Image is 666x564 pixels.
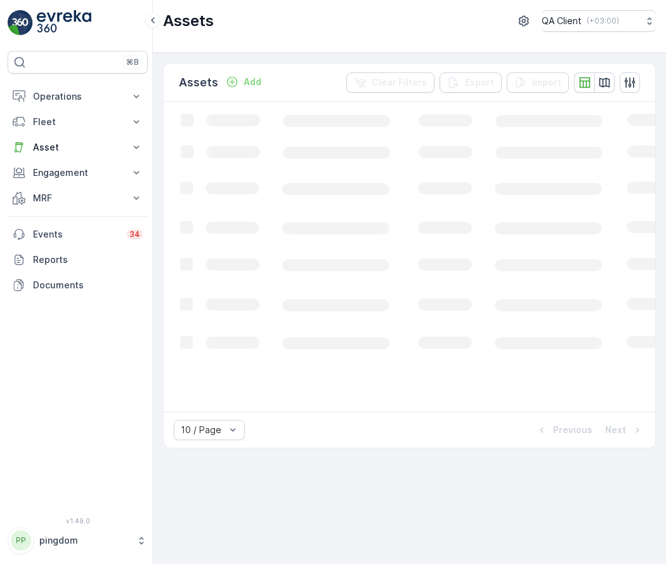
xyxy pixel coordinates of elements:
[553,424,592,436] p: Previous
[33,90,122,103] p: Operations
[346,72,434,93] button: Clear Filters
[33,141,122,154] p: Asset
[33,253,143,266] p: Reports
[8,160,148,185] button: Engagement
[8,135,148,160] button: Asset
[37,10,91,36] img: logo_light-DOdMpM7g.png
[39,534,130,547] p: pingdom
[605,424,626,436] p: Next
[587,16,619,26] p: ( +03:00 )
[33,192,122,205] p: MRF
[542,10,656,32] button: QA Client(+03:00)
[372,76,427,89] p: Clear Filters
[8,272,148,298] a: Documents
[33,279,143,292] p: Documents
[11,530,31,551] div: PP
[8,222,148,247] a: Events34
[8,84,148,109] button: Operations
[534,422,594,438] button: Previous
[163,11,214,31] p: Assets
[8,517,148,525] span: v 1.49.0
[604,422,645,438] button: Next
[532,76,561,89] p: Import
[179,74,218,91] p: Assets
[465,76,494,89] p: Export
[542,15,582,27] p: QA Client
[33,166,122,179] p: Engagement
[440,72,502,93] button: Export
[126,57,139,67] p: ⌘B
[8,10,33,36] img: logo
[8,247,148,272] a: Reports
[129,229,140,239] p: 34
[221,74,266,90] button: Add
[244,76,261,88] p: Add
[8,185,148,211] button: MRF
[33,228,119,241] p: Events
[33,116,122,128] p: Fleet
[8,109,148,135] button: Fleet
[8,527,148,554] button: PPpingdom
[507,72,569,93] button: Import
